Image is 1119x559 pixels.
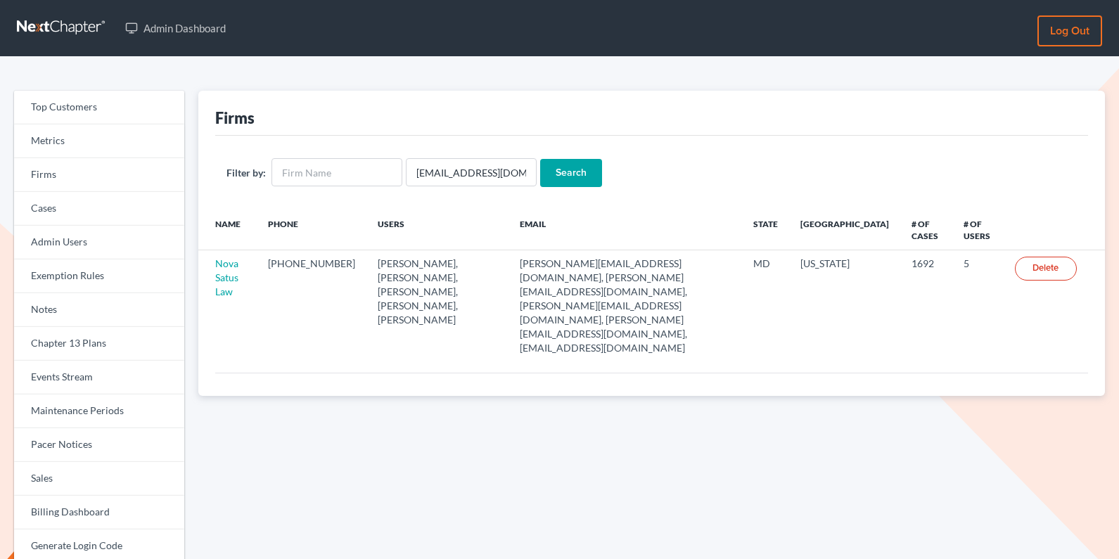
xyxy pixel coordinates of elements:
[14,124,184,158] a: Metrics
[789,250,900,361] td: [US_STATE]
[900,250,952,361] td: 1692
[789,210,900,250] th: [GEOGRAPHIC_DATA]
[952,250,1004,361] td: 5
[14,91,184,124] a: Top Customers
[1015,257,1077,281] a: Delete
[271,158,402,186] input: Firm Name
[14,259,184,293] a: Exemption Rules
[509,210,743,250] th: Email
[540,159,602,187] input: Search
[742,250,789,361] td: MD
[952,210,1004,250] th: # of Users
[366,210,508,250] th: Users
[14,394,184,428] a: Maintenance Periods
[257,250,366,361] td: [PHONE_NUMBER]
[14,327,184,361] a: Chapter 13 Plans
[118,15,233,41] a: Admin Dashboard
[366,250,508,361] td: [PERSON_NAME], [PERSON_NAME], [PERSON_NAME], [PERSON_NAME], [PERSON_NAME]
[14,428,184,462] a: Pacer Notices
[198,210,257,250] th: Name
[742,210,789,250] th: State
[900,210,952,250] th: # of Cases
[14,226,184,259] a: Admin Users
[215,257,238,297] a: Nova Satus Law
[14,192,184,226] a: Cases
[226,165,266,180] label: Filter by:
[14,293,184,327] a: Notes
[14,361,184,394] a: Events Stream
[215,108,255,128] div: Firms
[1037,15,1102,46] a: Log out
[14,158,184,192] a: Firms
[14,462,184,496] a: Sales
[509,250,743,361] td: [PERSON_NAME][EMAIL_ADDRESS][DOMAIN_NAME], [PERSON_NAME][EMAIL_ADDRESS][DOMAIN_NAME], [PERSON_NAM...
[14,496,184,529] a: Billing Dashboard
[257,210,366,250] th: Phone
[406,158,537,186] input: Users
